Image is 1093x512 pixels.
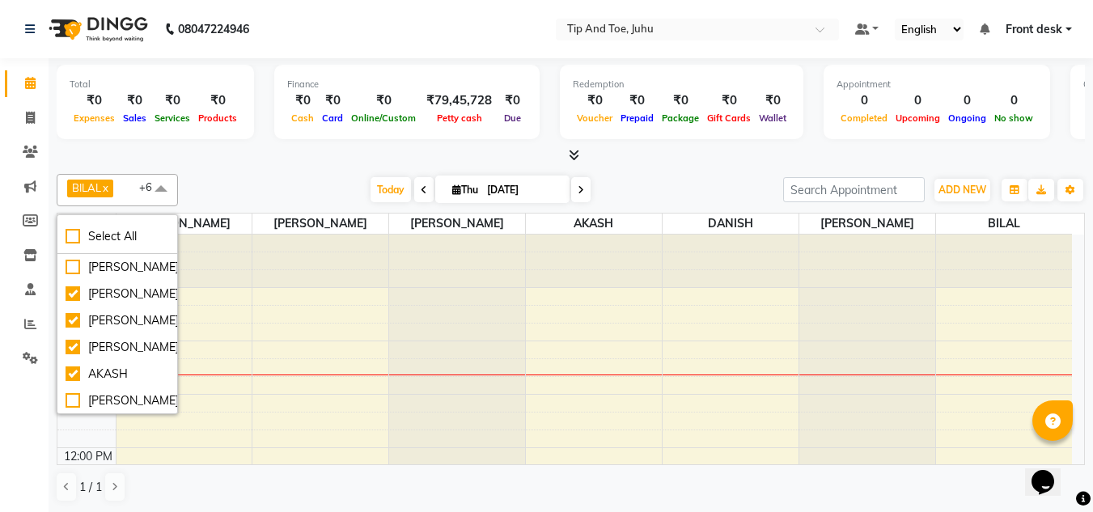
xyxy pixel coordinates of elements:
span: [PERSON_NAME] [117,214,252,234]
b: 08047224946 [178,6,249,52]
div: [PERSON_NAME] [66,339,169,356]
span: +6 [139,180,164,193]
div: 0 [892,91,944,110]
span: [PERSON_NAME] [799,214,935,234]
span: Package [658,112,703,124]
span: AKASH [526,214,662,234]
span: Services [150,112,194,124]
div: ₹0 [287,91,318,110]
div: 0 [990,91,1037,110]
span: Upcoming [892,112,944,124]
img: logo [41,6,152,52]
div: [PERSON_NAME] [66,312,169,329]
div: [PERSON_NAME] [66,286,169,303]
span: No show [990,112,1037,124]
div: Redemption [573,78,790,91]
span: Due [500,112,525,124]
span: Ongoing [944,112,990,124]
div: Select All [66,228,169,245]
div: AKASH [66,366,169,383]
div: ₹0 [755,91,790,110]
span: Gift Cards [703,112,755,124]
div: ₹0 [119,91,150,110]
div: ₹0 [658,91,703,110]
span: Cash [287,112,318,124]
div: ₹0 [573,91,616,110]
span: Voucher [573,112,616,124]
input: Search Appointment [783,177,925,202]
span: Prepaid [616,112,658,124]
span: Today [371,177,411,202]
div: ₹0 [616,91,658,110]
div: ₹79,45,728 [420,91,498,110]
div: Appointment [837,78,1037,91]
div: [PERSON_NAME] [66,392,169,409]
div: 0 [944,91,990,110]
div: ₹0 [194,91,241,110]
span: [PERSON_NAME] [252,214,388,234]
span: 1 / 1 [79,479,102,496]
span: ADD NEW [938,184,986,196]
span: Expenses [70,112,119,124]
div: ₹0 [150,91,194,110]
div: ₹0 [498,91,527,110]
span: Front desk [1006,21,1062,38]
span: BILAL [936,214,1072,234]
span: Thu [448,184,482,196]
div: 0 [837,91,892,110]
span: Petty cash [433,112,486,124]
iframe: chat widget [1025,447,1077,496]
span: [PERSON_NAME] [389,214,525,234]
button: ADD NEW [934,179,990,201]
span: Sales [119,112,150,124]
span: DANISH [663,214,799,234]
div: ₹0 [70,91,119,110]
div: ₹0 [318,91,347,110]
span: Products [194,112,241,124]
span: BILAL [72,181,101,194]
span: Card [318,112,347,124]
div: 12:00 PM [61,448,116,465]
input: 2025-09-04 [482,178,563,202]
span: Online/Custom [347,112,420,124]
div: [PERSON_NAME] [66,259,169,276]
a: x [101,181,108,194]
span: Wallet [755,112,790,124]
div: ₹0 [347,91,420,110]
div: ₹0 [703,91,755,110]
div: Finance [287,78,527,91]
span: Completed [837,112,892,124]
div: Total [70,78,241,91]
div: Stylist [57,214,116,231]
